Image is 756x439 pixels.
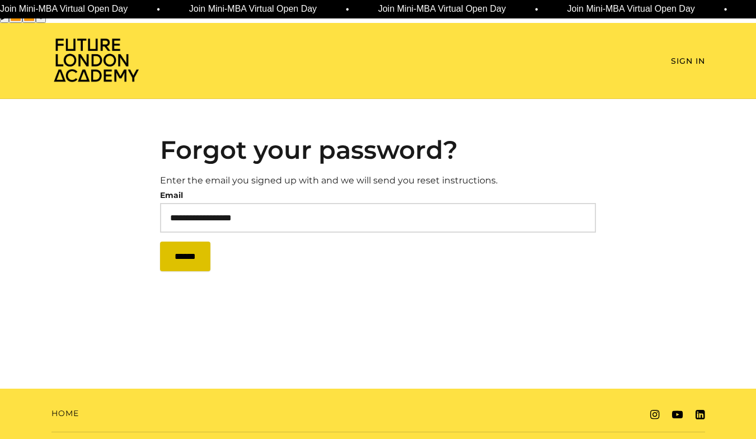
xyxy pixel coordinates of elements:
a: Home [51,408,79,419]
a: Sign In [671,55,705,67]
img: Home Page [51,37,141,82]
label: Email [160,187,183,203]
p: Enter the email you signed up with and we will send you reset instructions. [160,174,596,187]
span: • [530,3,534,16]
span: • [152,3,156,16]
h2: Forgot your password? [160,135,596,165]
span: • [720,3,723,16]
span: • [341,3,345,16]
